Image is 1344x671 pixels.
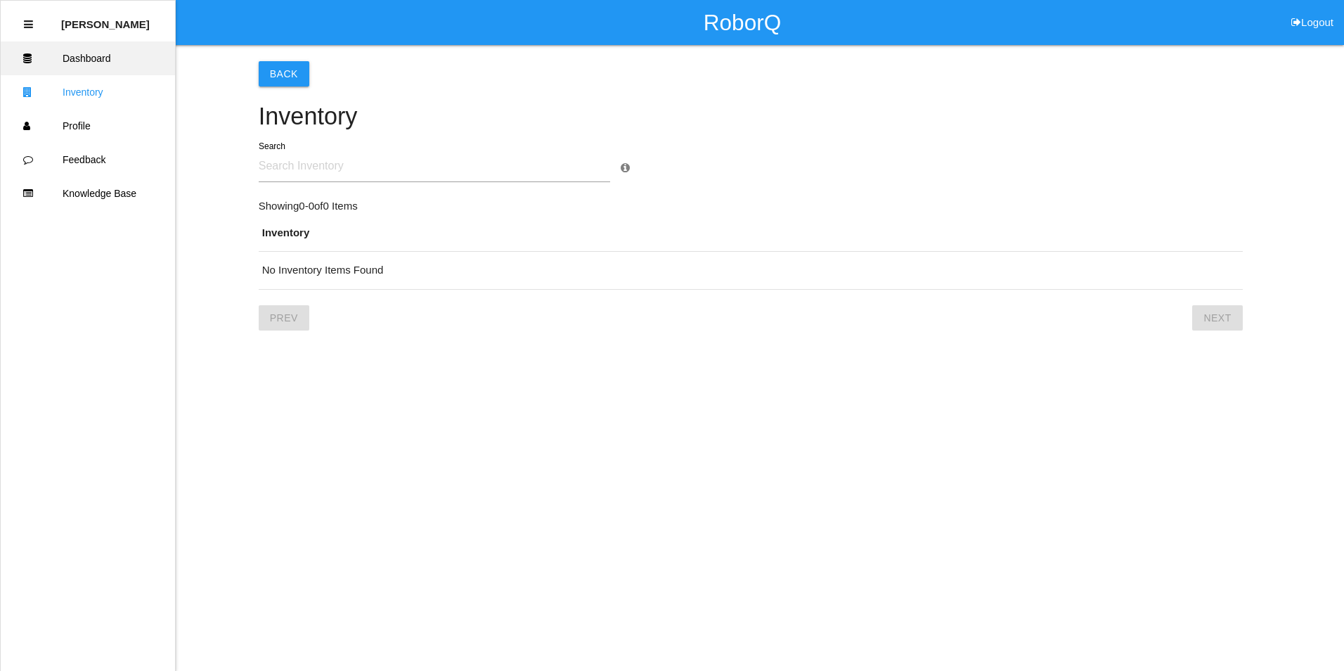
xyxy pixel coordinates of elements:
[1,41,175,75] a: Dashboard
[61,8,150,30] p: Scott Hug
[1,143,175,177] a: Feedback
[1,177,175,210] a: Knowledge Base
[259,103,1243,130] h4: Inventory
[259,150,610,182] input: Search Inventory
[259,215,1243,252] th: Inventory
[259,252,1243,290] td: No Inventory Items Found
[24,8,33,41] div: Close
[1,109,175,143] a: Profile
[259,140,285,153] label: Search
[259,61,309,87] button: Back
[621,162,630,174] a: Search Info
[259,198,1243,215] p: Showing 0 - 0 of 0 Items
[1,75,175,109] a: Inventory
